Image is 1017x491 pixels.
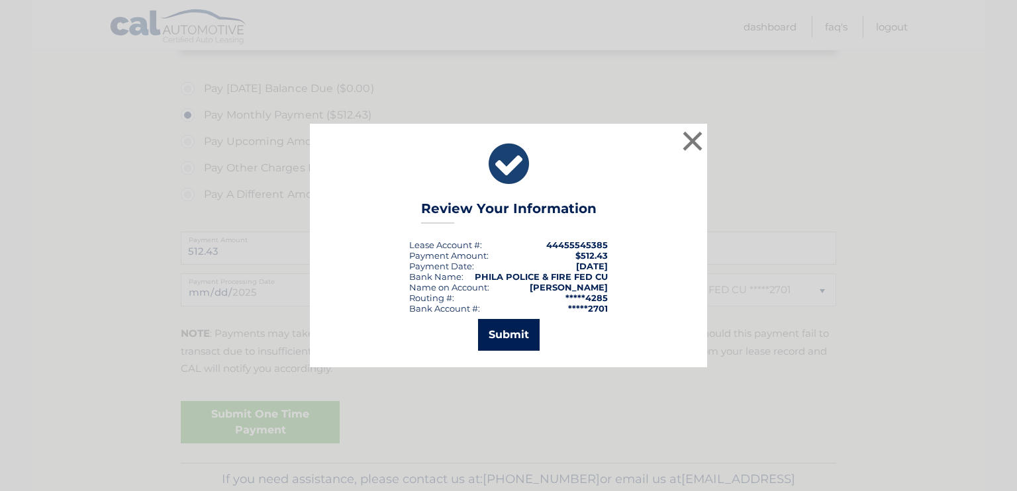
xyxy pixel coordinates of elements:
div: Routing #: [409,292,454,303]
h3: Review Your Information [421,201,597,224]
div: Bank Account #: [409,303,480,314]
div: Name on Account: [409,282,489,292]
div: : [409,261,474,271]
div: Bank Name: [409,271,463,282]
span: Payment Date [409,261,472,271]
strong: 44455545385 [546,240,608,250]
strong: PHILA POLICE & FIRE FED CU [475,271,608,282]
strong: [PERSON_NAME] [530,282,608,292]
span: [DATE] [576,261,608,271]
button: Submit [478,319,540,351]
button: × [679,128,706,154]
span: $512.43 [575,250,608,261]
div: Payment Amount: [409,250,489,261]
div: Lease Account #: [409,240,482,250]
